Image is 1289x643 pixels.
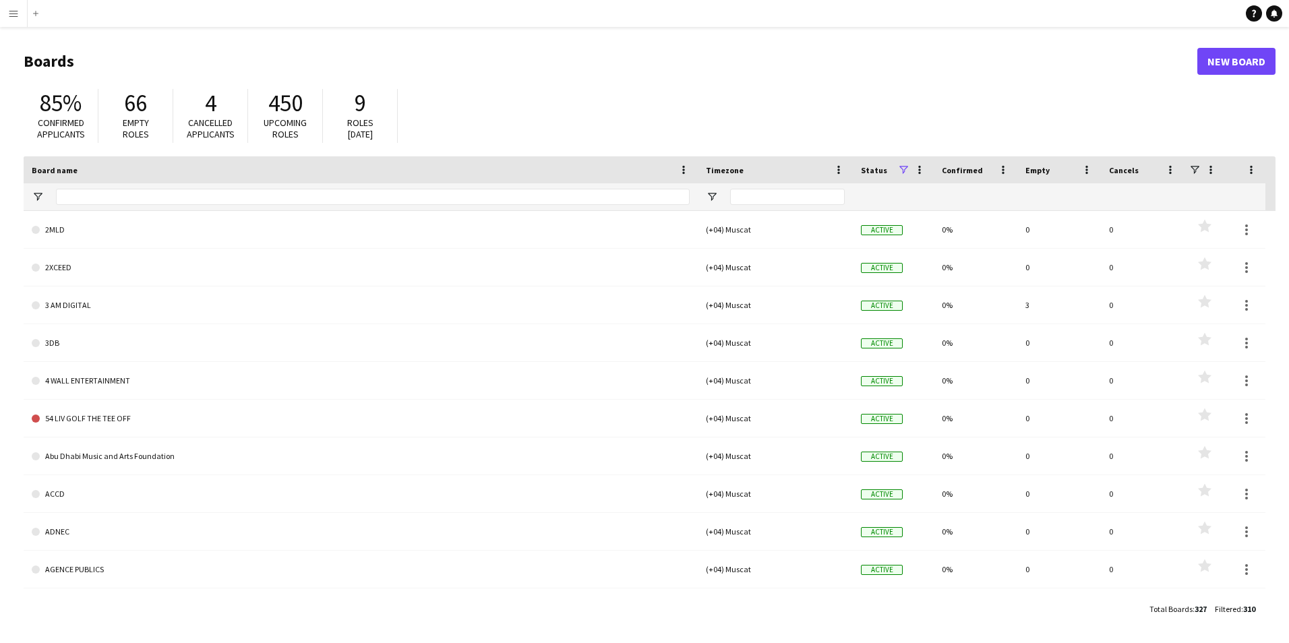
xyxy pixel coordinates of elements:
[698,324,853,361] div: (+04) Muscat
[1195,604,1207,614] span: 327
[698,362,853,399] div: (+04) Muscat
[1149,596,1207,622] div: :
[698,475,853,512] div: (+04) Muscat
[861,565,903,575] span: Active
[934,513,1017,550] div: 0%
[861,489,903,499] span: Active
[698,286,853,324] div: (+04) Muscat
[24,51,1197,71] h1: Boards
[706,165,744,175] span: Timezone
[1101,437,1185,474] div: 0
[934,249,1017,286] div: 0%
[123,117,149,140] span: Empty roles
[1017,588,1101,625] div: 0
[1149,604,1193,614] span: Total Boards
[698,513,853,550] div: (+04) Muscat
[32,165,78,175] span: Board name
[861,225,903,235] span: Active
[268,88,303,118] span: 450
[706,191,718,203] button: Open Filter Menu
[698,400,853,437] div: (+04) Muscat
[1017,324,1101,361] div: 0
[1017,249,1101,286] div: 0
[32,437,690,475] a: Abu Dhabi Music and Arts Foundation
[1101,400,1185,437] div: 0
[32,286,690,324] a: 3 AM DIGITAL
[1101,249,1185,286] div: 0
[1017,286,1101,324] div: 3
[934,286,1017,324] div: 0%
[934,475,1017,512] div: 0%
[934,437,1017,474] div: 0%
[32,211,690,249] a: 2MLD
[1101,551,1185,588] div: 0
[942,165,983,175] span: Confirmed
[1109,165,1139,175] span: Cancels
[861,301,903,311] span: Active
[32,400,690,437] a: 54 LIV GOLF THE TEE OFF
[1101,324,1185,361] div: 0
[1017,362,1101,399] div: 0
[1101,588,1185,625] div: 0
[861,452,903,462] span: Active
[32,551,690,588] a: AGENCE PUBLICS
[32,191,44,203] button: Open Filter Menu
[698,437,853,474] div: (+04) Muscat
[1101,211,1185,248] div: 0
[1017,400,1101,437] div: 0
[32,362,690,400] a: 4 WALL ENTERTAINMENT
[698,249,853,286] div: (+04) Muscat
[861,338,903,348] span: Active
[355,88,366,118] span: 9
[1017,475,1101,512] div: 0
[1215,604,1241,614] span: Filtered
[1101,513,1185,550] div: 0
[730,189,845,205] input: Timezone Filter Input
[1101,475,1185,512] div: 0
[861,527,903,537] span: Active
[1017,437,1101,474] div: 0
[1215,596,1255,622] div: :
[40,88,82,118] span: 85%
[32,588,690,626] a: [PERSON_NAME] COLLECTIVE
[1197,48,1276,75] a: New Board
[934,588,1017,625] div: 0%
[861,376,903,386] span: Active
[37,117,85,140] span: Confirmed applicants
[1017,551,1101,588] div: 0
[861,263,903,273] span: Active
[934,211,1017,248] div: 0%
[347,117,373,140] span: Roles [DATE]
[698,551,853,588] div: (+04) Muscat
[32,475,690,513] a: ACCD
[32,513,690,551] a: ADNEC
[32,249,690,286] a: 2XCEED
[264,117,307,140] span: Upcoming roles
[187,117,235,140] span: Cancelled applicants
[56,189,690,205] input: Board name Filter Input
[698,588,853,625] div: (+04) Muscat
[861,414,903,424] span: Active
[1017,513,1101,550] div: 0
[1243,604,1255,614] span: 310
[934,324,1017,361] div: 0%
[1101,286,1185,324] div: 0
[861,165,887,175] span: Status
[934,400,1017,437] div: 0%
[205,88,216,118] span: 4
[934,362,1017,399] div: 0%
[1101,362,1185,399] div: 0
[698,211,853,248] div: (+04) Muscat
[934,551,1017,588] div: 0%
[1025,165,1050,175] span: Empty
[32,324,690,362] a: 3DB
[1017,211,1101,248] div: 0
[124,88,147,118] span: 66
